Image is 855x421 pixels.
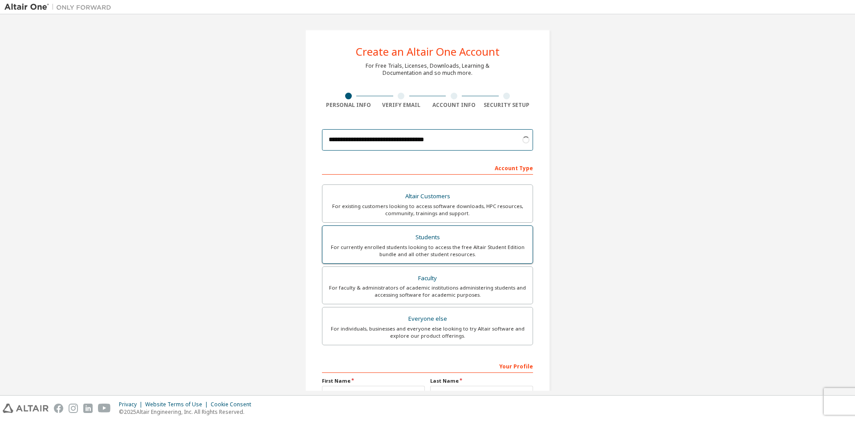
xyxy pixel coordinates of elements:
img: altair_logo.svg [3,404,49,413]
div: Everyone else [328,313,527,325]
div: Verify Email [375,102,428,109]
div: For Free Trials, Licenses, Downloads, Learning & Documentation and so much more. [366,62,489,77]
div: Create an Altair One Account [356,46,500,57]
img: youtube.svg [98,404,111,413]
div: Account Info [427,102,480,109]
div: Website Terms of Use [145,401,211,408]
p: © 2025 Altair Engineering, Inc. All Rights Reserved. [119,408,256,416]
img: facebook.svg [54,404,63,413]
div: Security Setup [480,102,533,109]
img: instagram.svg [69,404,78,413]
div: For existing customers looking to access software downloads, HPC resources, community, trainings ... [328,203,527,217]
div: For individuals, businesses and everyone else looking to try Altair software and explore our prod... [328,325,527,339]
label: Last Name [430,377,533,384]
div: Account Type [322,160,533,175]
div: For faculty & administrators of academic institutions administering students and accessing softwa... [328,284,527,298]
div: Privacy [119,401,145,408]
div: Your Profile [322,359,533,373]
div: Cookie Consent [211,401,256,408]
label: First Name [322,377,425,384]
img: Altair One [4,3,116,12]
div: Altair Customers [328,190,527,203]
div: Personal Info [322,102,375,109]
img: linkedin.svg [83,404,93,413]
div: For currently enrolled students looking to access the free Altair Student Edition bundle and all ... [328,244,527,258]
div: Faculty [328,272,527,285]
div: Students [328,231,527,244]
